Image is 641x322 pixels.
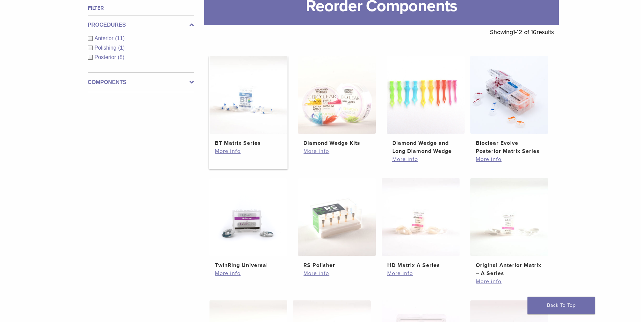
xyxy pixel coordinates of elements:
[215,139,282,147] h2: BT Matrix Series
[88,78,194,86] label: Components
[470,56,548,134] img: Bioclear Evolve Posterior Matrix Series
[118,54,125,60] span: (8)
[303,139,370,147] h2: Diamond Wedge Kits
[298,56,376,147] a: Diamond Wedge KitsDiamond Wedge Kits
[118,45,125,51] span: (1)
[209,56,288,147] a: BT Matrix SeriesBT Matrix Series
[470,56,549,155] a: Bioclear Evolve Posterior Matrix SeriesBioclear Evolve Posterior Matrix Series
[387,56,465,134] img: Diamond Wedge and Long Diamond Wedge
[215,261,282,269] h2: TwinRing Universal
[88,4,194,12] h4: Filter
[303,147,370,155] a: More info
[298,56,376,134] img: Diamond Wedge Kits
[476,139,543,155] h2: Bioclear Evolve Posterior Matrix Series
[209,56,287,134] img: BT Matrix Series
[382,178,460,256] img: HD Matrix A Series
[298,178,376,256] img: RS Polisher
[476,155,543,163] a: More info
[490,25,554,39] p: Showing results
[215,147,282,155] a: More info
[470,178,549,277] a: Original Anterior Matrix - A SeriesOriginal Anterior Matrix – A Series
[387,269,454,277] a: More info
[387,56,465,155] a: Diamond Wedge and Long Diamond WedgeDiamond Wedge and Long Diamond Wedge
[476,277,543,286] a: More info
[115,35,125,41] span: (11)
[303,261,370,269] h2: RS Polisher
[527,297,595,314] a: Back To Top
[95,45,118,51] span: Polishing
[95,54,118,60] span: Posterior
[476,261,543,277] h2: Original Anterior Matrix – A Series
[298,178,376,269] a: RS PolisherRS Polisher
[303,269,370,277] a: More info
[209,178,288,269] a: TwinRing UniversalTwinRing Universal
[381,178,460,269] a: HD Matrix A SeriesHD Matrix A Series
[95,35,115,41] span: Anterior
[392,155,459,163] a: More info
[215,269,282,277] a: More info
[392,139,459,155] h2: Diamond Wedge and Long Diamond Wedge
[387,261,454,269] h2: HD Matrix A Series
[470,178,548,256] img: Original Anterior Matrix - A Series
[209,178,287,256] img: TwinRing Universal
[513,28,537,36] span: 1-12 of 16
[88,21,194,29] label: Procedures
